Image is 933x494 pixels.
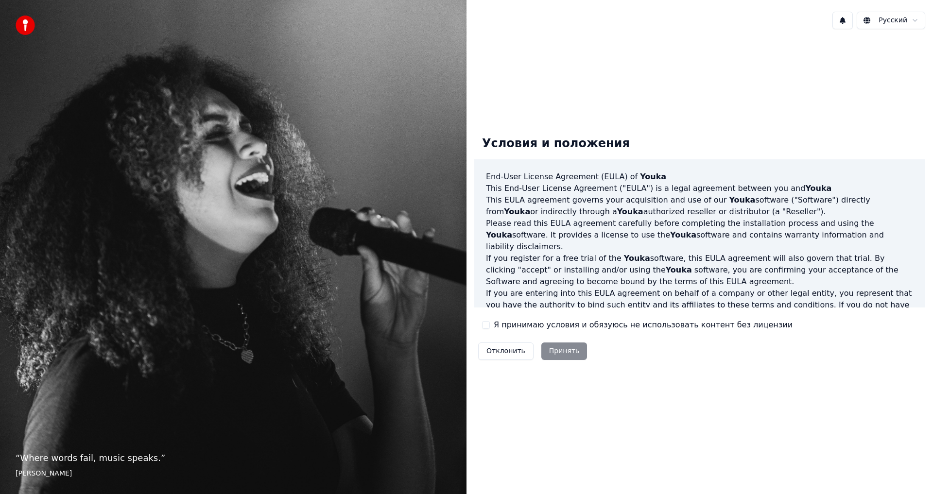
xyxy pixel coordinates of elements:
[617,207,643,216] span: Youka
[486,253,914,288] p: If you register for a free trial of the software, this EULA agreement will also govern that trial...
[670,230,696,239] span: Youka
[16,469,451,478] footer: [PERSON_NAME]
[16,16,35,35] img: youka
[666,265,692,274] span: Youka
[624,254,650,263] span: Youka
[805,184,831,193] span: Youka
[486,183,914,194] p: This End-User License Agreement ("EULA") is a legal agreement between you and
[486,194,914,218] p: This EULA agreement governs your acquisition and use of our software ("Software") directly from o...
[640,172,666,181] span: Youka
[486,230,512,239] span: Youka
[486,218,914,253] p: Please read this EULA agreement carefully before completing the installation process and using th...
[729,195,755,204] span: Youka
[486,288,914,334] p: If you are entering into this EULA agreement on behalf of a company or other legal entity, you re...
[16,451,451,465] p: “ Where words fail, music speaks. ”
[494,319,793,331] label: Я принимаю условия и обязуюсь не использовать контент без лицензии
[478,342,534,360] button: Отклонить
[504,207,530,216] span: Youka
[486,171,914,183] h3: End-User License Agreement (EULA) of
[474,128,638,159] div: Условия и положения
